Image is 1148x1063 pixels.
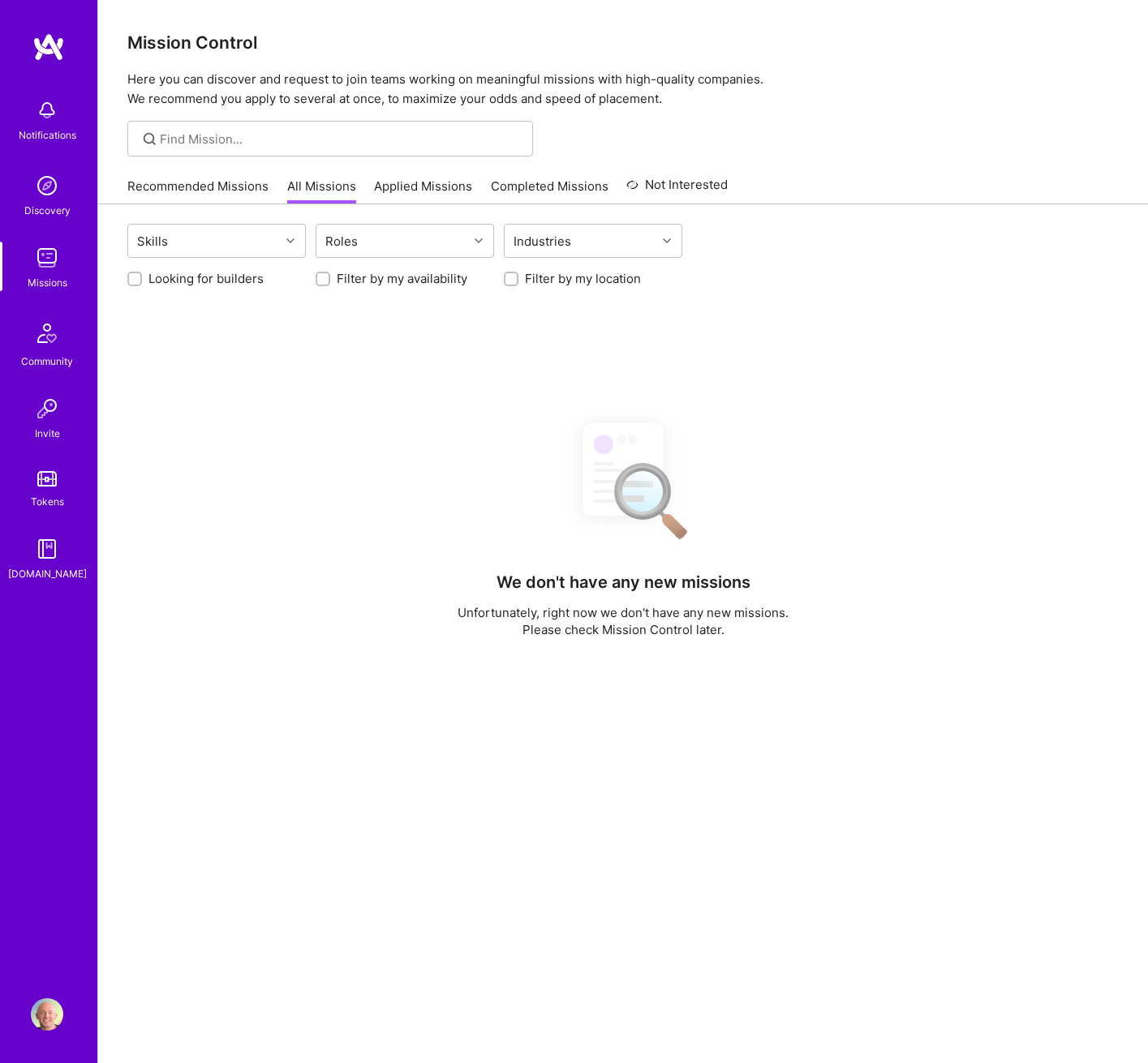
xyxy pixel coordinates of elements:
a: All Missions [287,178,356,204]
img: No Results [554,409,692,551]
p: Here you can discover and request to join teams working on meaningful missions with high-quality ... [127,70,1119,109]
input: Find Mission... [160,131,521,148]
div: Community [21,353,73,370]
div: Skills [133,229,172,253]
img: logo [32,32,65,62]
img: discovery [31,169,63,202]
div: Tokens [31,493,64,510]
h3: Mission Control [127,32,1119,53]
i: icon Chevron [663,237,671,245]
img: bell [31,94,63,126]
div: Missions [28,274,67,291]
i: icon SearchGrey [140,130,159,148]
p: Unfortunately, right now we don't have any new missions. [458,604,789,621]
div: Industries [510,229,575,253]
label: Filter by my availability [337,270,467,287]
div: Invite [35,425,60,442]
div: Discovery [24,202,71,219]
label: Filter by my location [525,270,641,287]
p: Please check Mission Control later. [458,621,789,638]
a: Recommended Missions [127,178,269,204]
i: icon Chevron [475,237,483,245]
i: icon Chevron [286,237,295,245]
img: User Avatar [31,998,63,1031]
a: Not Interested [626,175,728,204]
img: guide book [31,533,63,565]
h4: We don't have any new missions [497,572,750,592]
div: [DOMAIN_NAME] [8,565,87,582]
img: teamwork [31,242,63,274]
img: Invite [31,392,63,425]
a: Applied Missions [374,178,472,204]
a: User Avatar [27,998,67,1031]
a: Completed Missions [491,178,608,204]
img: Community [28,314,67,353]
label: Looking for builders [148,270,264,287]
div: Roles [321,229,362,253]
div: Notifications [19,126,76,144]
img: tokens [37,471,57,486]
